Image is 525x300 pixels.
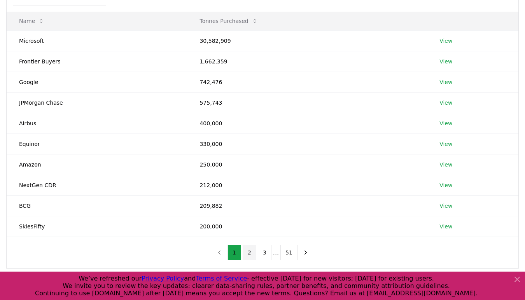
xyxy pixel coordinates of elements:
[439,78,452,86] a: View
[187,113,427,133] td: 400,000
[439,181,452,189] a: View
[280,245,297,260] button: 51
[187,51,427,72] td: 1,662,359
[187,133,427,154] td: 330,000
[439,58,452,65] a: View
[7,154,187,175] td: Amazon
[439,140,452,148] a: View
[187,216,427,237] td: 200,000
[7,92,187,113] td: JPMorgan Chase
[187,175,427,195] td: 212,000
[227,245,241,260] button: 1
[439,223,452,230] a: View
[243,245,256,260] button: 2
[7,72,187,92] td: Google
[193,13,264,29] button: Tonnes Purchased
[299,245,312,260] button: next page
[273,248,279,257] li: ...
[439,37,452,45] a: View
[439,161,452,168] a: View
[187,154,427,175] td: 250,000
[7,51,187,72] td: Frontier Buyers
[439,202,452,210] a: View
[187,195,427,216] td: 209,882
[13,13,51,29] button: Name
[439,99,452,107] a: View
[187,72,427,92] td: 742,476
[187,30,427,51] td: 30,582,909
[7,113,187,133] td: Airbus
[7,216,187,237] td: SkiesFifty
[7,133,187,154] td: Equinor
[439,119,452,127] a: View
[7,195,187,216] td: BCG
[258,245,271,260] button: 3
[187,92,427,113] td: 575,743
[7,30,187,51] td: Microsoft
[7,175,187,195] td: NextGen CDR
